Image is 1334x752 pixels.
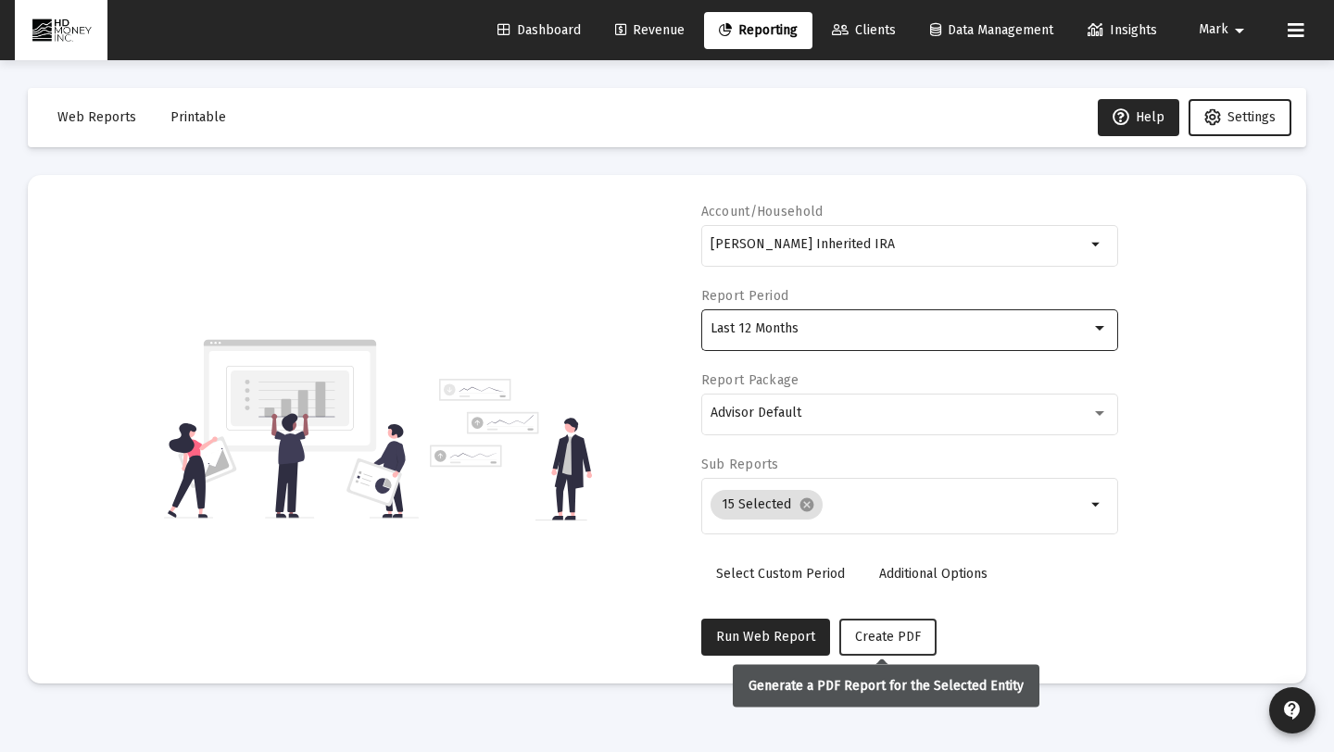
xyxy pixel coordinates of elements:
[430,379,592,520] img: reporting-alt
[1281,699,1303,721] mat-icon: contact_support
[711,490,823,520] mat-chip: 15 Selected
[164,337,419,520] img: reporting
[799,496,815,513] mat-icon: cancel
[930,22,1053,38] span: Data Management
[711,405,801,420] span: Advisor Default
[1098,99,1179,136] button: Help
[701,457,779,472] label: Sub Reports
[1073,12,1172,49] a: Insights
[170,109,226,125] span: Printable
[701,204,824,219] label: Account/Household
[716,629,815,645] span: Run Web Report
[701,288,789,304] label: Report Period
[1086,494,1108,516] mat-icon: arrow_drop_down
[1227,109,1276,125] span: Settings
[615,22,685,38] span: Revenue
[711,320,799,336] span: Last 12 Months
[832,22,896,38] span: Clients
[711,237,1086,252] input: Search or select an account or household
[43,99,151,136] button: Web Reports
[483,12,596,49] a: Dashboard
[839,619,937,656] button: Create PDF
[57,109,136,125] span: Web Reports
[1086,233,1108,256] mat-icon: arrow_drop_down
[156,99,241,136] button: Printable
[704,12,812,49] a: Reporting
[1088,22,1157,38] span: Insights
[29,12,94,49] img: Dashboard
[600,12,699,49] a: Revenue
[701,619,830,656] button: Run Web Report
[719,22,798,38] span: Reporting
[711,486,1086,523] mat-chip-list: Selection
[1228,12,1251,49] mat-icon: arrow_drop_down
[817,12,911,49] a: Clients
[1177,11,1273,48] button: Mark
[1113,109,1164,125] span: Help
[1199,22,1228,38] span: Mark
[915,12,1068,49] a: Data Management
[855,629,921,645] span: Create PDF
[716,566,845,582] span: Select Custom Period
[1189,99,1291,136] button: Settings
[879,566,988,582] span: Additional Options
[701,372,799,388] label: Report Package
[497,22,581,38] span: Dashboard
